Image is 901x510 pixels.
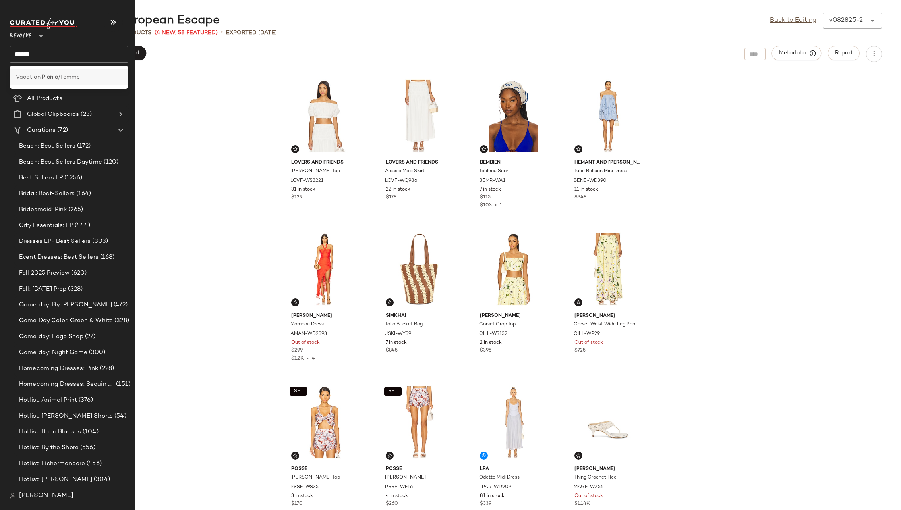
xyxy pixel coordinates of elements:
[19,269,70,278] span: Fall 2025 Preview
[19,380,114,389] span: Homecoming Dresses: Sequin + Shine
[304,356,312,361] span: •
[385,168,425,175] span: Alessia Maxi Skirt
[379,76,459,156] img: LOVF-WQ986_V1.jpg
[19,364,98,373] span: Homecoming Dresses: Pink
[574,168,627,175] span: Tube Balloon Mini Dress
[290,331,327,338] span: AMAN-WD2393
[574,339,603,346] span: Out of stock
[27,126,56,135] span: Curations
[474,382,553,462] img: LPAR-WD909_V1.jpg
[10,27,31,41] span: Revolve
[480,493,505,500] span: 81 in stock
[479,484,511,491] span: LPAR-WD909
[474,76,553,156] img: BEMR-WA1_V1.jpg
[480,500,491,508] span: $339
[19,396,77,405] span: Hotlist: Animal Print
[293,300,298,305] img: svg%3e
[83,332,96,341] span: (27)
[479,321,516,328] span: Corset Crop Top
[291,339,320,346] span: Out of stock
[479,168,510,175] span: Tableau Scarf
[574,159,642,166] span: HEMANT AND [PERSON_NAME]
[91,237,108,246] span: (303)
[574,466,642,473] span: [PERSON_NAME]
[388,389,398,394] span: SET
[19,427,81,437] span: Hotlist: Boho Blouses
[574,331,600,338] span: CILL-WP29
[384,387,402,396] button: SET
[27,110,79,119] span: Global Clipboards
[385,321,423,328] span: Talia Bucket Bag
[828,46,860,60] button: Report
[19,189,75,198] span: Bridal: Best-Sellers
[293,147,298,152] img: svg%3e
[291,493,313,500] span: 3 in stock
[779,50,815,57] span: Metadata
[79,443,95,452] span: (556)
[102,158,119,167] span: (120)
[70,269,87,278] span: (620)
[574,194,586,201] span: $348
[574,500,590,508] span: $1.14K
[19,221,73,230] span: City Essentials: LP
[19,205,67,214] span: Bridesmaid: Pink
[386,466,453,473] span: Posse
[113,412,126,421] span: (54)
[19,332,83,341] span: Game day: Logo Shop
[56,126,68,135] span: (72)
[19,237,91,246] span: Dresses LP- Best Sellers
[387,453,392,458] img: svg%3e
[19,475,92,484] span: Hotlist: [PERSON_NAME]
[576,300,581,305] img: svg%3e
[42,73,58,81] b: Picnic
[19,253,99,262] span: Event Dresses: Best Sellers
[574,177,607,185] span: BENE-WD390
[51,13,220,29] div: Vacation: European Escape
[58,73,80,81] span: /Femme
[479,474,520,481] span: Odette Midi Dress
[77,396,93,405] span: (376)
[574,321,637,328] span: Corset Waist Wide Leg Pant
[290,474,340,481] span: [PERSON_NAME] Top
[155,29,218,37] span: (4 New, 58 Featured)
[290,168,340,175] span: [PERSON_NAME] Top
[480,186,501,193] span: 7 in stock
[291,159,358,166] span: Lovers and Friends
[568,76,648,156] img: BENE-WD390_V1.jpg
[479,177,505,185] span: BEMR-WA1
[291,194,302,201] span: $129
[291,347,303,354] span: $299
[387,300,392,305] img: svg%3e
[75,189,91,198] span: (164)
[67,205,83,214] span: (265)
[19,316,113,325] span: Game Day Color: Green & White
[285,76,365,156] img: LOVF-WS3221_V1.jpg
[63,173,82,183] span: (1256)
[293,453,298,458] img: svg%3e
[312,356,315,361] span: 4
[291,186,315,193] span: 31 in stock
[574,312,642,319] span: [PERSON_NAME]
[474,229,553,309] img: CILL-WS132_V1.jpg
[87,348,106,357] span: (300)
[291,500,303,508] span: $170
[66,285,83,294] span: (328)
[16,73,42,81] span: Vacation:
[19,443,79,452] span: Hotlist: By the Shore
[98,364,114,373] span: (228)
[574,474,618,481] span: Thing Crochet Heel
[99,253,115,262] span: (168)
[835,50,853,56] span: Report
[291,466,358,473] span: Posse
[19,300,112,310] span: Game day: By [PERSON_NAME]
[385,177,417,185] span: LOVF-WQ986
[480,159,547,166] span: BEMBIEN
[27,94,62,103] span: All Products
[770,16,816,25] a: Back to Editing
[480,194,491,201] span: $115
[379,382,459,462] img: PSSE-WF16_V1.jpg
[290,387,307,396] button: SET
[285,229,365,309] img: AMAN-WD2393_V1.jpg
[19,459,85,468] span: Hotlist: Fishermancore
[479,331,507,338] span: CILL-WS132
